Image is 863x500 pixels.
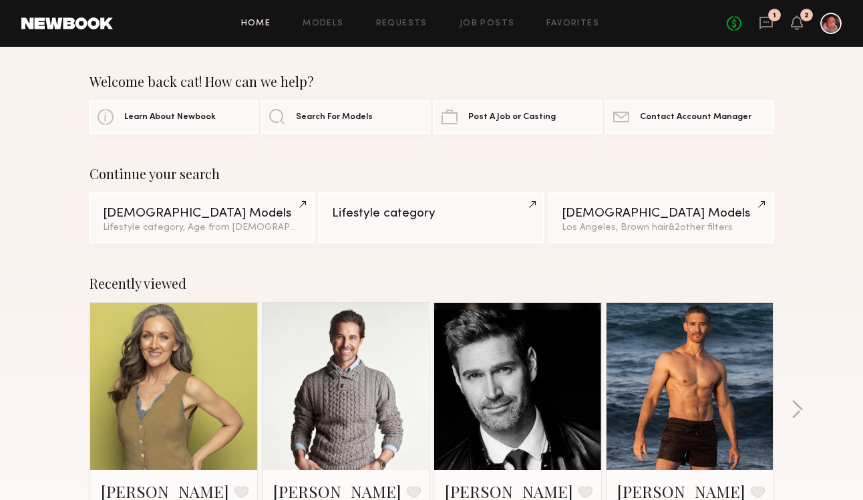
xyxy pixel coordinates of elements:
span: Learn About Newbook [124,113,216,122]
div: 1 [773,12,776,19]
div: Welcome back cat! How can we help? [90,74,773,90]
div: [DEMOGRAPHIC_DATA] Models [562,207,760,220]
a: Post A Job or Casting [434,100,602,134]
div: Recently viewed [90,275,773,291]
div: Lifestyle category [332,207,530,220]
a: Search For Models [261,100,429,134]
a: [DEMOGRAPHIC_DATA] ModelsLos Angeles, Brown hair&2other filters [548,193,773,243]
a: Favorites [546,19,599,28]
a: Models [303,19,343,28]
div: [DEMOGRAPHIC_DATA] Models [103,207,301,220]
div: Continue your search [90,166,773,182]
a: Home [241,19,271,28]
a: [DEMOGRAPHIC_DATA] ModelsLifestyle category, Age from [DEMOGRAPHIC_DATA]. [90,193,315,243]
a: Lifestyle category [319,193,544,243]
span: Contact Account Manager [640,113,751,122]
a: Requests [376,19,427,28]
span: Search For Models [296,113,373,122]
a: 1 [759,15,773,32]
span: & 2 other filter s [669,223,733,232]
div: 2 [804,12,809,19]
div: Los Angeles, Brown hair [562,223,760,233]
a: Contact Account Manager [605,100,773,134]
a: Job Posts [460,19,515,28]
div: Lifestyle category, Age from [DEMOGRAPHIC_DATA]. [103,223,301,233]
span: Post A Job or Casting [468,113,556,122]
a: Learn About Newbook [90,100,258,134]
